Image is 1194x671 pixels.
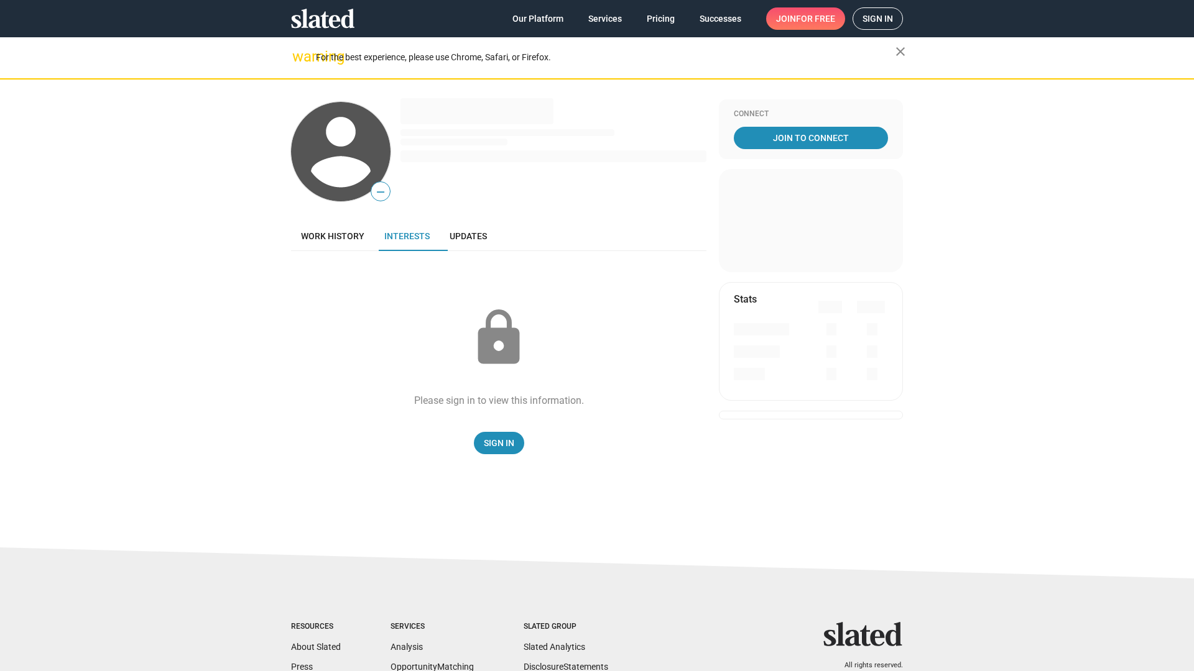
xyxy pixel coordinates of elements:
[736,127,886,149] span: Join To Connect
[647,7,675,30] span: Pricing
[893,44,908,59] mat-icon: close
[316,49,895,66] div: For the best experience, please use Chrome, Safari, or Firefox.
[524,622,608,632] div: Slated Group
[578,7,632,30] a: Services
[391,622,474,632] div: Services
[291,622,341,632] div: Resources
[474,432,524,454] a: Sign In
[502,7,573,30] a: Our Platform
[384,231,430,241] span: Interests
[524,642,585,652] a: Slated Analytics
[291,221,374,251] a: Work history
[301,231,364,241] span: Work history
[853,7,903,30] a: Sign in
[863,8,893,29] span: Sign in
[374,221,440,251] a: Interests
[391,642,423,652] a: Analysis
[414,394,584,407] div: Please sign in to view this information.
[700,7,741,30] span: Successes
[776,7,835,30] span: Join
[450,231,487,241] span: Updates
[734,127,888,149] a: Join To Connect
[468,307,530,369] mat-icon: lock
[766,7,845,30] a: Joinfor free
[637,7,685,30] a: Pricing
[734,293,757,306] mat-card-title: Stats
[484,432,514,454] span: Sign In
[588,7,622,30] span: Services
[291,642,341,652] a: About Slated
[796,7,835,30] span: for free
[690,7,751,30] a: Successes
[371,184,390,200] span: —
[512,7,563,30] span: Our Platform
[734,109,888,119] div: Connect
[292,49,307,64] mat-icon: warning
[440,221,497,251] a: Updates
